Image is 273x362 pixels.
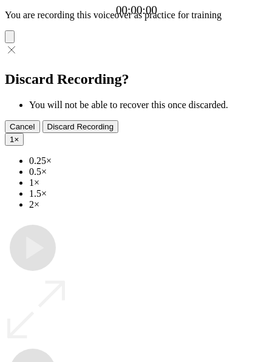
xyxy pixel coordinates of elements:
button: 1× [5,133,24,146]
h2: Discard Recording? [5,71,268,87]
span: 1 [10,135,14,144]
li: 0.5× [29,166,268,177]
button: Cancel [5,120,40,133]
li: 2× [29,199,268,210]
a: 00:00:00 [116,4,157,17]
li: You will not be able to recover this once discarded. [29,100,268,111]
li: 0.25× [29,155,268,166]
p: You are recording this voiceover as practice for training [5,10,268,21]
li: 1× [29,177,268,188]
li: 1.5× [29,188,268,199]
button: Discard Recording [42,120,119,133]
